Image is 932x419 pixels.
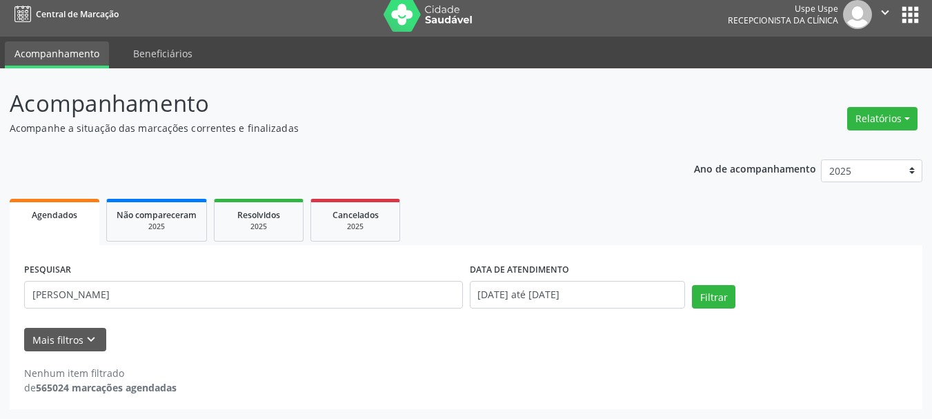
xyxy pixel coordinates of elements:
i: keyboard_arrow_down [83,332,99,347]
a: Beneficiários [123,41,202,66]
button: Mais filtroskeyboard_arrow_down [24,328,106,352]
p: Ano de acompanhamento [694,159,816,177]
strong: 565024 marcações agendadas [36,381,177,394]
a: Acompanhamento [5,41,109,68]
label: PESQUISAR [24,260,71,281]
i:  [878,5,893,20]
button: Relatórios [847,107,918,130]
span: Recepcionista da clínica [728,14,838,26]
label: DATA DE ATENDIMENTO [470,260,569,281]
div: 2025 [117,222,197,232]
div: 2025 [321,222,390,232]
input: Selecione um intervalo [470,281,686,309]
span: Agendados [32,209,77,221]
p: Acompanhamento [10,86,648,121]
p: Acompanhe a situação das marcações correntes e finalizadas [10,121,648,135]
div: 2025 [224,222,293,232]
button: Filtrar [692,285,735,309]
button: apps [898,3,922,27]
span: Cancelados [333,209,379,221]
input: Nome, código do beneficiário ou CPF [24,281,463,309]
span: Não compareceram [117,209,197,221]
div: de [24,380,177,395]
div: Uspe Uspe [728,3,838,14]
a: Central de Marcação [10,3,119,26]
span: Central de Marcação [36,8,119,20]
span: Resolvidos [237,209,280,221]
div: Nenhum item filtrado [24,366,177,380]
